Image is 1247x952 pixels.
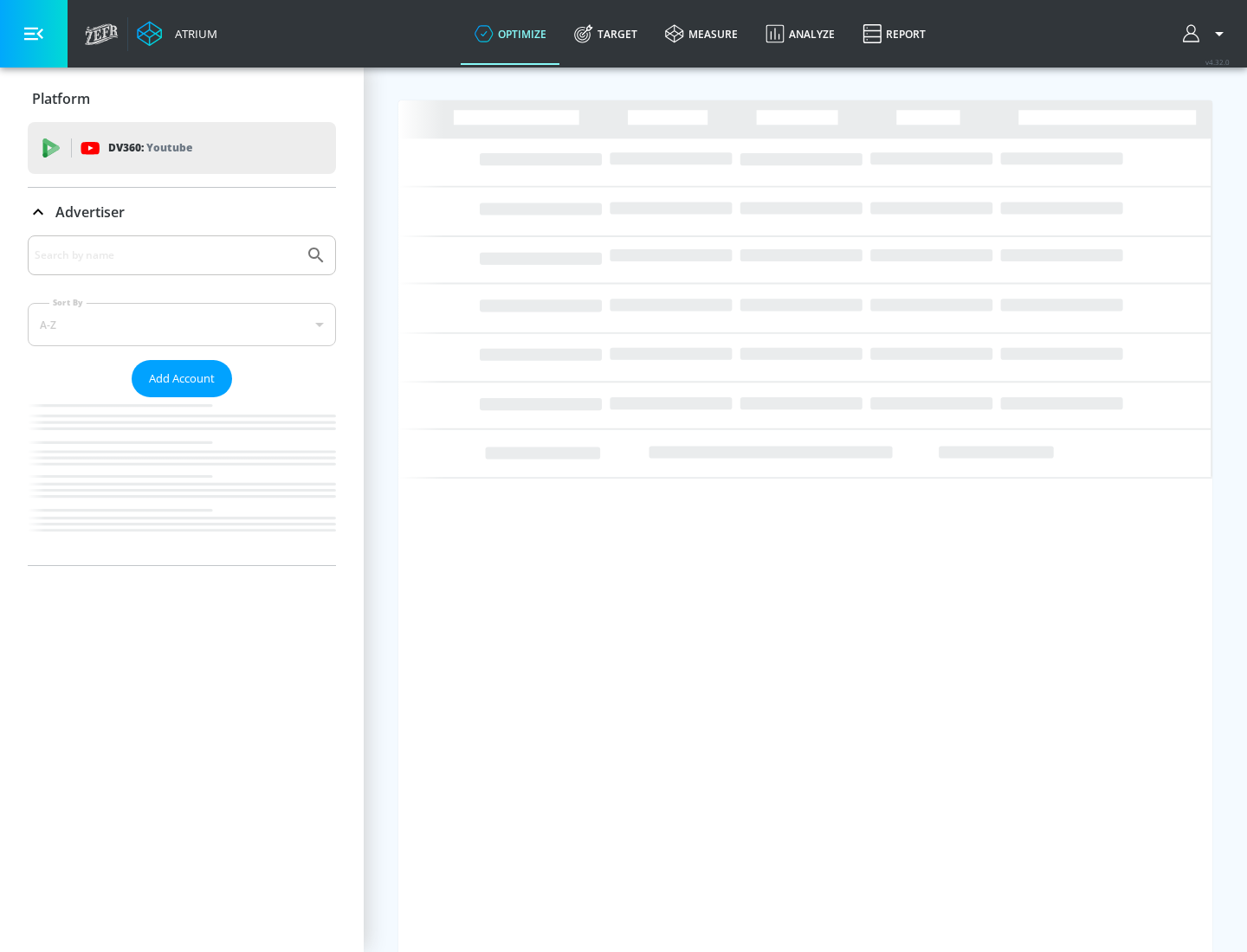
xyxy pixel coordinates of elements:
div: DV360: Youtube [28,122,336,174]
div: Advertiser [28,235,336,565]
a: Atrium [137,21,217,47]
p: DV360: [108,138,192,158]
div: Advertiser [28,188,336,236]
div: A-Z [28,303,336,346]
a: Target [560,3,651,65]
div: Platform [28,74,336,123]
a: measure [651,3,752,65]
div: Atrium [168,26,217,42]
span: Add Account [149,369,215,389]
button: Add Account [132,360,232,397]
label: Sort By [49,297,87,308]
p: Youtube [146,138,192,157]
a: Report [849,3,940,65]
a: Analyze [752,3,849,65]
p: Platform [32,89,90,108]
input: Search by name [35,244,297,267]
a: optimize [461,3,560,65]
p: Advertiser [55,203,125,222]
nav: list of Advertiser [28,397,336,565]
span: v 4.32.0 [1205,57,1230,67]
